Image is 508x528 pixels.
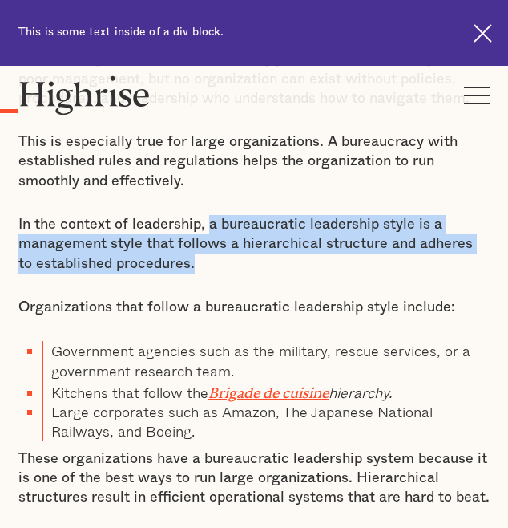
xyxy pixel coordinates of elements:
[208,384,329,394] a: Brigade de cuisine
[18,298,490,317] p: Organizations that follow a bureaucratic leadership style include:
[42,380,490,402] li: Kitchens that follow the
[42,402,490,441] li: Large corporates such as Amazon, The Japanese National Railways, and Boeing.
[42,341,490,380] li: Government agencies such as the military, rescue services, or a government research team.
[18,449,490,508] p: These organizations have a bureaucratic leadership system because it is one of the best ways to r...
[18,215,490,274] p: In the context of leadership, a bureaucratic leadership style is a management style that follows ...
[18,132,490,191] p: This is especially true for large organizations. A bureaucracy with established rules and regulat...
[18,75,151,115] img: Highrise logo
[474,24,492,43] img: Cross icon
[329,381,392,404] em: hierarchy.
